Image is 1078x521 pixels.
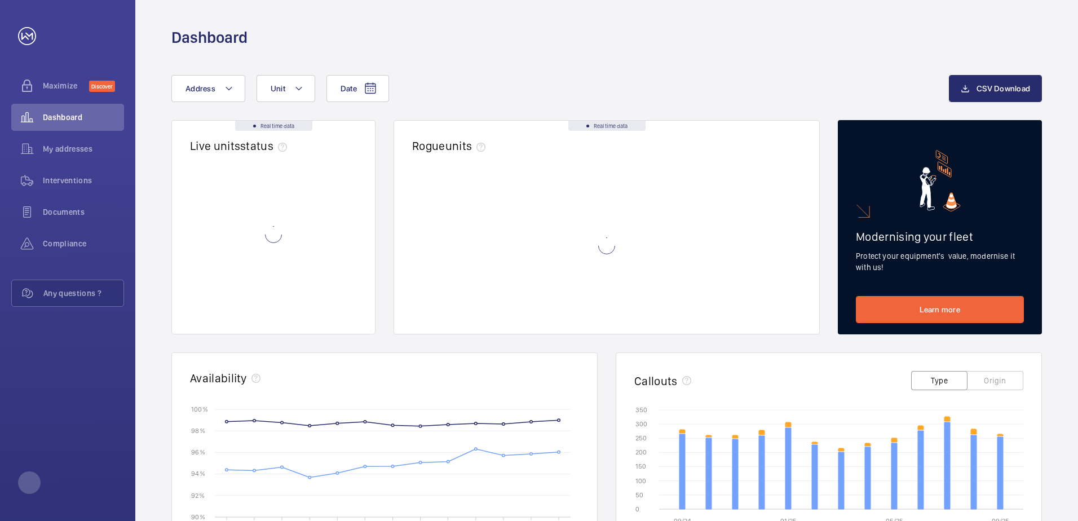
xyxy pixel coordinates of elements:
text: 0 [635,505,639,513]
text: 100 [635,477,646,485]
h2: Live units [190,139,291,153]
button: CSV Download [949,75,1042,102]
text: 96 % [191,448,205,456]
div: Real time data [568,121,646,131]
div: Real time data [235,121,312,131]
text: 250 [635,434,647,442]
button: Unit [257,75,315,102]
button: Type [911,371,967,390]
h2: Callouts [634,374,678,388]
span: Discover [89,81,115,92]
text: 92 % [191,491,205,499]
button: Date [326,75,389,102]
text: 200 [635,448,647,456]
a: Learn more [856,296,1024,323]
p: Protect your equipment's value, modernise it with us! [856,250,1024,273]
span: status [240,139,291,153]
span: My addresses [43,143,124,154]
span: Date [341,84,357,93]
text: 300 [635,420,647,428]
text: 50 [635,491,643,499]
h1: Dashboard [171,27,248,48]
span: CSV Download [977,84,1030,93]
span: Interventions [43,175,124,186]
span: units [445,139,491,153]
span: Dashboard [43,112,124,123]
text: 350 [635,406,647,414]
button: Address [171,75,245,102]
span: Documents [43,206,124,218]
span: Compliance [43,238,124,249]
h2: Modernising your fleet [856,229,1024,244]
h2: Rogue [412,139,490,153]
text: 90 % [191,513,205,520]
h2: Availability [190,371,247,385]
text: 150 [635,462,646,470]
span: Address [185,84,215,93]
button: Origin [967,371,1023,390]
text: 98 % [191,427,205,435]
img: marketing-card.svg [920,150,961,211]
text: 94 % [191,470,205,478]
span: Any questions ? [43,288,123,299]
text: 100 % [191,405,208,413]
span: Unit [271,84,285,93]
span: Maximize [43,80,89,91]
